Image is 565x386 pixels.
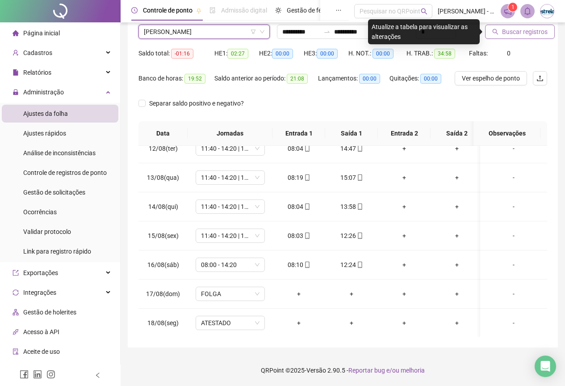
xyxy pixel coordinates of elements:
span: mobile [356,174,363,181]
th: Saída 2 [431,121,483,146]
span: bell [523,7,532,15]
span: Gestão de solicitações [23,189,85,196]
div: H. TRAB.: [406,48,469,59]
span: Versão [306,367,326,374]
div: + [385,231,423,241]
span: mobile [356,262,363,268]
div: 08:04 [280,144,318,153]
div: 12:24 [332,260,371,270]
sup: 1 [508,3,517,12]
span: 1 [511,4,515,10]
span: Ocorrências [23,208,57,216]
span: [PERSON_NAME] - ESTRELAS INTERNET [438,6,495,16]
div: 12:26 [332,231,371,241]
span: Relatórios [23,69,51,76]
span: facebook [20,370,29,379]
th: Observações [473,121,540,146]
div: Open Intercom Messenger [535,356,556,377]
span: DOUGLAS BARROS GARCÊS [144,25,264,38]
span: ATESTADO [201,316,259,330]
span: lock [13,89,19,95]
div: 14:47 [332,144,371,153]
div: - [487,231,540,241]
span: 08:00 - 14:20 [201,258,259,271]
span: export [13,270,19,276]
div: H. NOT.: [348,48,406,59]
span: 11:40 - 14:20 | 14:40 - 18:00 [201,200,259,213]
span: mobile [356,233,363,239]
span: apartment [13,309,19,315]
button: Ver espelho de ponto [455,71,527,85]
span: Gestão de holerites [23,309,76,316]
span: Admissão digital [221,7,267,14]
div: + [280,289,318,299]
span: Integrações [23,289,56,296]
span: 00:00 [359,74,380,84]
span: 00:00 [420,74,441,84]
span: 18/08(seg) [147,319,179,327]
img: 4435 [540,4,554,18]
span: clock-circle [131,7,138,13]
div: - [487,144,540,153]
div: + [438,231,476,241]
span: 00:00 [272,49,293,59]
span: 15/08(sex) [148,232,179,239]
span: to [323,28,331,35]
span: 11:40 - 14:20 | 14:40 - 18:00 [201,142,259,155]
div: + [385,260,423,270]
span: 21:08 [287,74,308,84]
div: 13:58 [332,202,371,212]
div: + [385,318,423,328]
th: Saída 1 [325,121,378,146]
div: + [438,318,476,328]
span: Ver espelho de ponto [462,73,520,83]
div: + [438,202,476,212]
div: + [280,318,318,328]
span: Análise de inconsistências [23,149,96,157]
div: 08:10 [280,260,318,270]
div: 08:03 [280,231,318,241]
span: Faltas: [469,50,489,57]
div: + [385,202,423,212]
span: down [259,29,265,34]
div: - [487,318,540,328]
span: 17/08(dom) [146,290,180,297]
div: Saldo total: [138,48,214,59]
div: Lançamentos: [318,73,389,84]
span: mobile [303,233,310,239]
span: Buscar registros [502,27,548,37]
span: -01:16 [171,49,193,59]
span: left [95,372,101,378]
span: mobile [356,204,363,210]
span: Controle de ponto [143,7,193,14]
span: Controle de registros de ponto [23,169,107,176]
span: ellipsis [335,7,342,13]
div: - [487,289,540,299]
div: HE 3: [304,48,348,59]
span: mobile [356,145,363,152]
span: Ajustes da folha [23,110,68,117]
div: + [438,144,476,153]
div: Saldo anterior ao período: [214,73,318,84]
span: linkedin [33,370,42,379]
span: 16/08(sáb) [147,261,179,268]
div: + [332,318,371,328]
span: instagram [46,370,55,379]
div: 08:04 [280,202,318,212]
span: sync [13,289,19,296]
span: api [13,329,19,335]
span: mobile [303,262,310,268]
span: Separar saldo positivo e negativo? [146,98,247,108]
span: 34:58 [434,49,455,59]
span: file-done [209,7,216,13]
span: audit [13,348,19,355]
span: 00:00 [317,49,338,59]
span: search [421,8,427,15]
span: filter [251,29,256,34]
span: Administração [23,89,64,96]
div: 08:19 [280,173,318,182]
div: Atualize a tabela para visualizar as alterações [368,19,480,44]
button: Buscar registros [485,25,555,39]
span: Exportações [23,269,58,276]
div: + [438,173,476,182]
